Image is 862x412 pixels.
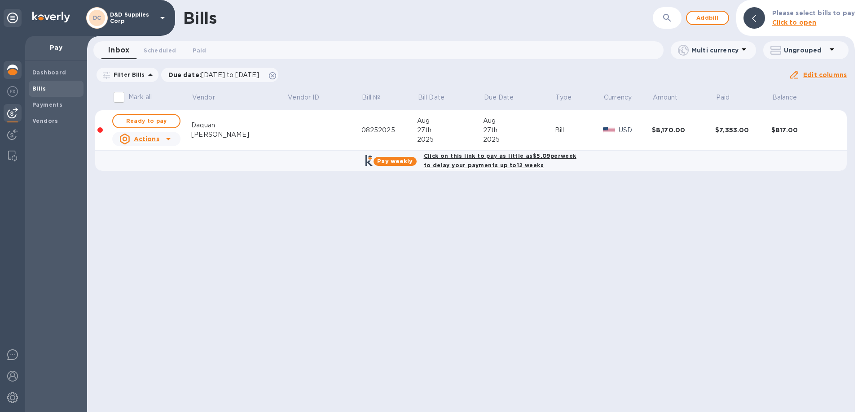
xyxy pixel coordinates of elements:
[144,46,176,55] span: Scheduled
[128,92,152,102] p: Mark all
[161,68,279,82] div: Due date:[DATE] to [DATE]
[784,46,827,55] p: Ungrouped
[772,93,797,102] p: Balance
[424,152,576,169] b: Click on this link to pay as little as $5.09 per week to delay your payments up to 12 weeks
[771,126,835,134] div: $817.00
[288,93,319,102] p: Vendor ID
[201,71,259,78] span: [DATE] to [DATE]
[483,116,555,126] div: Aug
[32,69,66,76] b: Dashboard
[32,85,46,92] b: Bills
[418,93,456,102] span: Bill Date
[772,19,817,26] b: Click to open
[483,126,555,135] div: 27th
[417,126,483,135] div: 27th
[483,135,555,144] div: 2025
[484,93,526,102] span: Due Date
[7,86,18,97] img: Foreign exchange
[604,93,632,102] p: Currency
[32,117,58,124] b: Vendors
[716,93,742,102] span: Paid
[694,13,721,23] span: Add bill
[134,135,159,143] u: Actions
[32,101,62,108] b: Payments
[288,93,331,102] span: Vendor ID
[361,126,417,135] div: 08252025
[32,12,70,22] img: Logo
[653,93,690,102] span: Amount
[191,121,287,130] div: Daquan
[362,93,380,102] p: Bill №
[168,70,264,79] p: Due date :
[362,93,392,102] span: Bill №
[772,9,855,17] b: Please select bills to pay
[183,9,216,27] h1: Bills
[653,93,678,102] p: Amount
[192,93,215,102] p: Vendor
[93,14,101,21] b: DC
[772,93,809,102] span: Balance
[484,93,514,102] p: Due Date
[192,93,227,102] span: Vendor
[555,93,572,102] p: Type
[32,43,80,52] p: Pay
[108,44,129,56] span: Inbox
[120,116,172,126] span: Ready to pay
[691,46,739,55] p: Multi currency
[619,126,652,135] p: USD
[652,126,715,134] div: $8,170.00
[555,126,603,135] div: Bill
[555,93,583,102] span: Type
[715,126,771,134] div: $7,353.00
[110,12,155,24] p: D&D Supplies Corp
[4,9,22,27] div: Unpin categories
[418,93,444,102] p: Bill Date
[686,11,729,25] button: Addbill
[417,116,483,126] div: Aug
[803,71,847,78] u: Edit columns
[377,158,413,165] b: Pay weekly
[193,46,206,55] span: Paid
[191,130,287,139] div: [PERSON_NAME]
[110,71,145,78] p: Filter Bills
[716,93,730,102] p: Paid
[417,135,483,144] div: 2025
[112,114,180,128] button: Ready to pay
[603,127,615,133] img: USD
